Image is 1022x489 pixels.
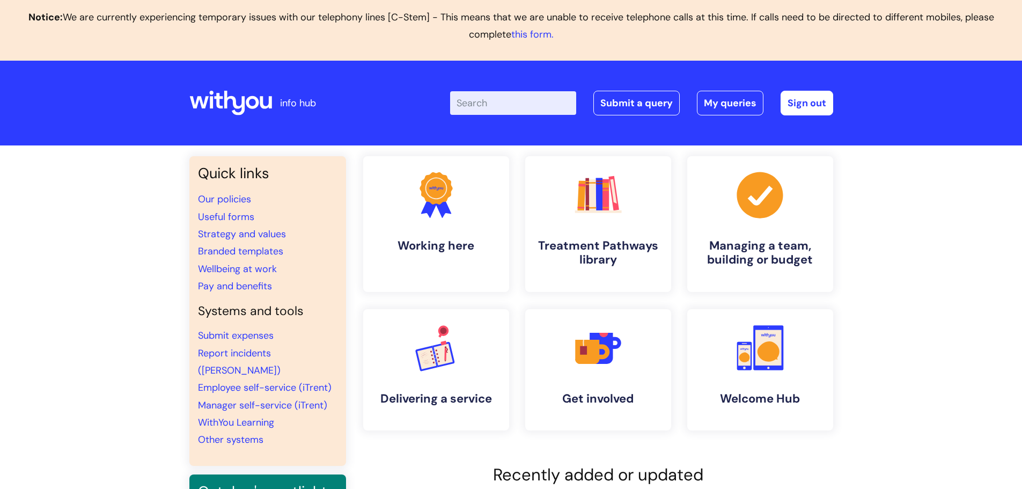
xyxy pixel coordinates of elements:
[198,165,337,182] h3: Quick links
[696,239,825,267] h4: Managing a team, building or budget
[525,309,671,430] a: Get involved
[372,239,501,253] h4: Working here
[198,262,277,275] a: Wellbeing at work
[450,91,833,115] div: | -
[696,392,825,406] h4: Welcome Hub
[9,9,1013,43] p: We are currently experiencing temporary issues with our telephony lines [C-Stem] - This means tha...
[534,239,663,267] h4: Treatment Pathways library
[363,465,833,485] h2: Recently added or updated
[198,399,327,412] a: Manager self-service (iTrent)
[198,416,274,429] a: WithYou Learning
[198,228,286,240] a: Strategy and values
[450,91,576,115] input: Search
[198,210,254,223] a: Useful forms
[511,28,554,41] a: this form.
[198,245,283,258] a: Branded templates
[534,392,663,406] h4: Get involved
[198,433,263,446] a: Other systems
[363,156,509,292] a: Working here
[280,94,316,112] p: info hub
[198,347,281,377] a: Report incidents ([PERSON_NAME])
[781,91,833,115] a: Sign out
[198,304,337,319] h4: Systems and tools
[198,193,251,206] a: Our policies
[697,91,763,115] a: My queries
[525,156,671,292] a: Treatment Pathways library
[687,309,833,430] a: Welcome Hub
[198,381,332,394] a: Employee self-service (iTrent)
[198,280,272,293] a: Pay and benefits
[363,309,509,430] a: Delivering a service
[372,392,501,406] h4: Delivering a service
[28,11,63,24] b: Notice:
[198,329,274,342] a: Submit expenses
[593,91,680,115] a: Submit a query
[687,156,833,292] a: Managing a team, building or budget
